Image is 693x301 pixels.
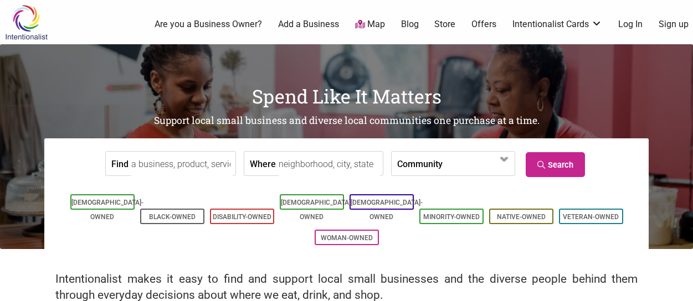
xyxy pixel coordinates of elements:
label: Find [111,152,129,175]
a: [DEMOGRAPHIC_DATA]-Owned [71,199,143,221]
input: neighborhood, city, state [279,152,380,177]
a: Sign up [659,18,689,30]
label: Community [397,152,443,175]
a: Offers [471,18,496,30]
a: Disability-Owned [213,213,271,221]
a: Veteran-Owned [563,213,619,221]
a: Search [526,152,585,177]
a: [DEMOGRAPHIC_DATA]-Owned [281,199,353,221]
a: Intentionalist Cards [512,18,602,30]
a: Native-Owned [497,213,546,221]
a: Minority-Owned [423,213,480,221]
input: a business, product, service [131,152,233,177]
a: Log In [618,18,643,30]
label: Where [250,152,276,175]
a: Store [434,18,455,30]
a: Black-Owned [149,213,196,221]
a: Map [355,18,385,31]
a: [DEMOGRAPHIC_DATA]-Owned [351,199,423,221]
a: Blog [401,18,419,30]
a: Woman-Owned [321,234,373,242]
a: Add a Business [278,18,339,30]
a: Are you a Business Owner? [155,18,262,30]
